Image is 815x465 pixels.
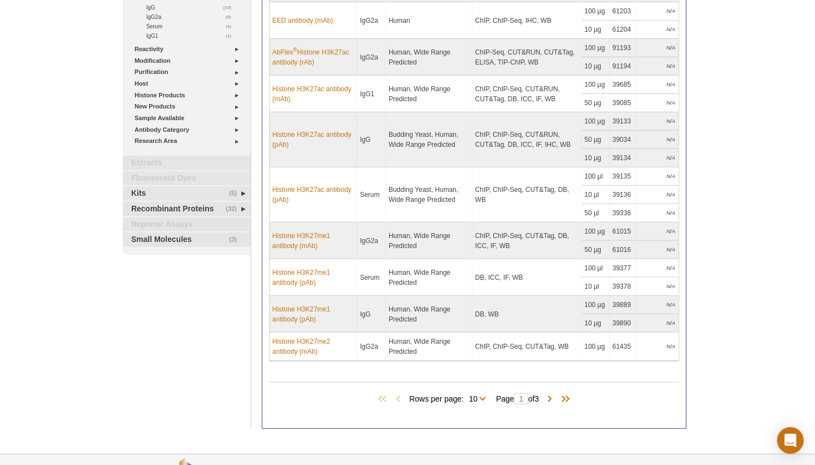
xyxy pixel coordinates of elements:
td: N/A [637,76,679,94]
td: 50 µl [582,204,610,222]
a: AbFlex®Histone H3K27ac antibody (rAb) [272,47,354,67]
td: 39889 [610,296,637,314]
span: (2) [226,31,237,41]
span: (3) [229,233,243,247]
td: 10 µg [582,149,610,167]
td: 100 µl [582,259,610,278]
span: (32) [226,202,243,216]
td: IgG2a [357,2,386,39]
td: 61016 [610,241,637,259]
td: Human, Wide Range Predicted [386,76,473,112]
td: 61203 [610,2,637,21]
span: 3 [535,394,539,403]
td: 61204 [610,21,637,39]
td: N/A [637,39,679,57]
td: ChIP, ChIP-Seq, IHC, WB [473,2,582,39]
a: (2)IgG1 [146,31,237,41]
td: 39034 [610,131,637,149]
td: ChIP-Seq, CUT&RUN, CUT&Tag, ELISA, TIP-ChIP, WB [473,39,582,76]
td: 50 µg [582,94,610,112]
td: N/A [637,131,679,149]
td: 39378 [610,278,637,296]
td: N/A [637,241,679,259]
span: Rows per page: [409,393,490,404]
a: Antibody Category [135,124,244,136]
td: 100 µg [582,2,610,21]
div: Open Intercom Messenger [777,427,804,454]
td: IgG1 [357,76,386,112]
td: IgG2a [357,39,386,76]
td: N/A [637,57,679,76]
td: Human, Wide Range Predicted [386,222,473,259]
td: 39085 [610,94,637,112]
td: IgG [357,296,386,333]
a: Histone H3K27ac antibody (mAb) [272,84,354,104]
a: (10)IgG [146,3,237,12]
td: N/A [637,186,679,204]
a: (3)Small Molecules [123,233,251,247]
a: (5)Kits [123,186,251,201]
td: 100 µg [582,76,610,94]
td: 91194 [610,57,637,76]
span: Next Page [545,394,556,405]
a: Histone H3K27ac antibody (pAb) [272,185,354,205]
span: (5) [229,186,243,201]
td: 39133 [610,112,637,131]
a: (4)Serum [146,22,237,31]
span: (4) [226,22,237,31]
td: 61015 [610,222,637,241]
a: Reactivity [135,43,244,55]
td: DB, ICC, IF, WB [473,259,582,296]
td: 91193 [610,39,637,57]
td: N/A [637,259,679,278]
td: 100 µg [582,296,610,314]
td: 50 µg [582,241,610,259]
td: Human, Wide Range Predicted [386,39,473,76]
a: Histone H3K27me1 antibody (mAb) [272,231,354,251]
span: Previous Page [392,394,404,405]
a: Histone H3K27me1 antibody (pAb) [272,268,354,288]
span: Last Page [556,394,573,405]
a: (6)IgG2a [146,12,237,22]
td: 100 µg [582,112,610,131]
td: IgG2a [357,333,386,361]
td: N/A [637,149,679,167]
a: (32)Recombinant Proteins [123,202,251,216]
td: N/A [637,333,679,361]
a: Research Area [135,135,244,147]
td: N/A [637,296,679,314]
td: 100 µl [582,167,610,186]
a: Reporter Assays [123,217,251,232]
a: Histone H3K27me2 antibody (mAb) [272,337,354,357]
sup: ® [293,47,297,53]
td: Budding Yeast, Human, Wide Range Predicted [386,167,473,222]
td: 100 µg [582,39,610,57]
td: 10 µg [582,57,610,76]
span: First Page [376,394,392,405]
td: 39135 [610,167,637,186]
a: Host [135,78,244,90]
td: N/A [637,314,679,333]
td: N/A [637,21,679,39]
a: Modification [135,55,244,67]
td: 39890 [610,314,637,333]
td: 39377 [610,259,637,278]
td: 10 µg [582,21,610,39]
td: N/A [637,94,679,112]
td: N/A [637,222,679,241]
td: N/A [637,167,679,186]
td: IgG [357,112,386,167]
span: (10) [223,3,237,12]
td: ChIP, ChIP-Seq, CUT&RUN, CUT&Tag, DB, ICC, IF, WB [473,76,582,112]
td: Human, Wide Range Predicted [386,333,473,361]
td: Serum [357,167,386,222]
td: 39336 [610,204,637,222]
td: N/A [637,204,679,222]
a: Histone H3K27me1 antibody (pAb) [272,304,354,324]
td: 10 µl [582,186,610,204]
a: Histone H3K27ac antibody (pAb) [272,130,354,150]
td: 39136 [610,186,637,204]
span: (6) [226,12,237,22]
td: DB, WB [473,296,582,333]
